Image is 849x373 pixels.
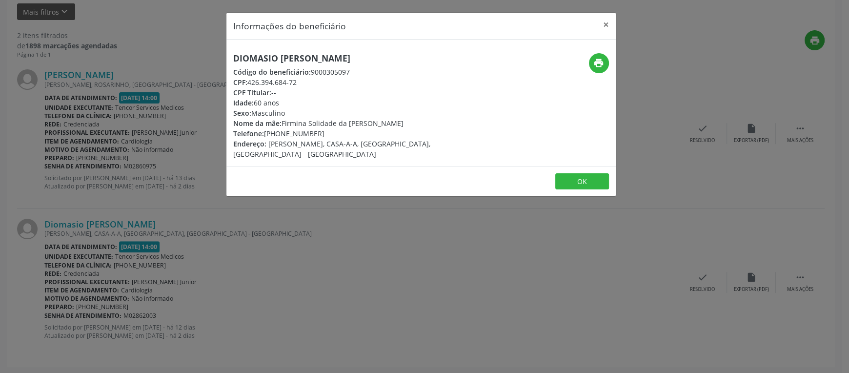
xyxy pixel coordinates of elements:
[233,77,479,87] div: 426.394.684-72
[233,119,282,128] span: Nome da mãe:
[233,20,346,32] h5: Informações do beneficiário
[555,173,609,190] button: OK
[233,98,254,107] span: Idade:
[233,108,479,118] div: Masculino
[233,98,479,108] div: 60 anos
[233,67,311,77] span: Código do beneficiário:
[233,139,430,159] span: [PERSON_NAME], CASA-A-A, [GEOGRAPHIC_DATA], [GEOGRAPHIC_DATA] - [GEOGRAPHIC_DATA]
[233,108,251,118] span: Sexo:
[233,118,479,128] div: Firmina Solidade da [PERSON_NAME]
[589,53,609,73] button: print
[593,58,604,68] i: print
[233,78,247,87] span: CPF:
[233,139,266,148] span: Endereço:
[233,87,479,98] div: --
[596,13,616,37] button: Close
[233,53,479,63] h5: Diomasio [PERSON_NAME]
[233,67,479,77] div: 9000305097
[233,88,271,97] span: CPF Titular:
[233,129,264,138] span: Telefone:
[233,128,479,139] div: [PHONE_NUMBER]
